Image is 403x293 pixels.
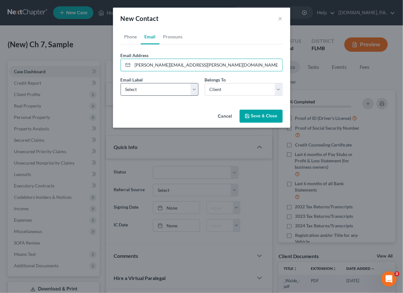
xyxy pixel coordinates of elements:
[381,271,397,287] iframe: Intercom live chat
[394,271,400,277] span: 3
[121,52,149,59] label: Email Address
[133,59,282,71] input: Email Address
[160,29,186,44] a: Pronouns
[121,15,159,22] span: New Contact
[141,29,160,44] a: Email
[121,29,141,44] a: Phone
[240,110,283,123] button: Save & Close
[121,76,143,83] label: Email Label
[213,110,237,123] button: Cancel
[205,77,226,82] span: Belongs To
[278,15,283,22] button: ×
